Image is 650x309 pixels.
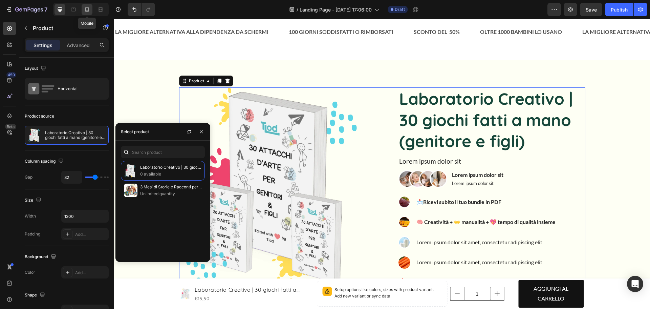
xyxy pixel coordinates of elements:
[366,8,448,18] p: OLTRE 1000 BAMBINI LO USANO
[302,200,441,206] strong: 🧠 Creatività + 👐 manualità + 💖 tempo di qualità insieme
[284,151,333,169] img: gempages_536574112294765710-2f024350-41da-413d-9c2d-6c99a00e2db9.png
[627,276,643,292] div: Open Intercom Messenger
[302,240,443,247] p: Lorem ipsum dolor sit amet, consectetur adipiscing elit
[309,180,387,186] strong: Ricevi subito il tuo bundle in PDF
[73,59,91,65] div: Product
[34,42,52,49] p: Settings
[468,8,622,18] p: LA MIGLIORE ALTERNATIVA ALLA DIPENDENZA DA SCHERMI
[284,217,297,229] img: gempages_536574112294765710-f0ab7351-3488-48cb-9c41-c2e8edea8432.png
[140,190,202,197] p: Unlimited quantity
[33,24,90,32] p: Product
[58,81,99,97] div: Horizontal
[1,8,154,18] p: LA MIGLIORE ALTERNATIVA ALLA DIPENDENZA DA SCHERMI
[404,261,470,289] button: AGGIUNGI AL CARRELLO
[302,220,443,227] p: Lorem ipsum dolor sit amet, consectetur adipiscing elit
[252,274,276,280] span: or
[300,8,346,18] p: SCONTO DEL 50%
[412,265,461,285] div: AGGIUNGI AL CARRELLO
[124,184,137,197] img: collections
[285,138,471,147] p: Lorem ipsum dolor sit
[25,113,54,119] div: Product source
[25,64,47,73] div: Layout
[28,128,41,142] img: product feature img
[140,171,202,178] p: 0 available
[350,268,376,281] input: quantity
[220,274,252,280] span: Add new variant
[62,210,108,222] input: Auto
[25,291,46,300] div: Shape
[284,177,297,189] img: gempages_536574112294765710-bc2093b0-58d0-4c44-b1ba-df7f340315b1.png
[337,268,350,281] button: decrement
[114,19,650,309] iframe: Design area
[175,8,279,18] p: 100 GIORNI SODDISFATTI O RIMBORSATI
[75,270,107,276] div: Add...
[140,164,202,171] p: Laboratorio Creativo | 30 giochi fatti a mano (genitore e figli)
[62,171,82,183] input: Auto
[605,3,633,16] button: Publish
[124,164,137,178] img: collections
[300,6,372,13] span: Landing Page - [DATE] 17:06:00
[25,157,65,166] div: Column spacing
[128,3,155,16] div: Undo/Redo
[258,274,276,280] span: sync data
[284,238,297,250] img: gempages_536574112294765710-d9c572e9-73bc-4c46-8618-092c595fd576.png
[611,6,628,13] div: Publish
[338,162,389,167] p: Lorem ipsum dolor sit
[25,231,40,237] div: Padding
[25,269,35,275] div: Color
[580,3,602,16] button: Save
[284,197,297,209] img: gempages_536574112294765710-b1fb46fe-5aff-4e27-b517-cf549655970c.png
[25,196,43,205] div: Size
[45,130,106,140] p: Laboratorio Creativo | 30 giochi fatti a mano (genitore e figli)
[44,5,47,14] p: 7
[292,259,371,265] strong: Ricevi subito 90 pagine di Ebook
[395,6,405,13] span: Draft
[121,129,149,135] div: Select product
[285,259,471,266] p: 📩
[586,7,597,13] span: Save
[6,72,16,78] div: 450
[284,68,471,133] h1: Laboratorio Creativo | 30 giochi fatti a mano (genitore e figli)
[5,124,16,129] div: Beta
[25,213,36,219] div: Width
[67,42,90,49] p: Advanced
[25,174,32,180] div: Gap
[338,152,389,160] p: Lorem ipsum dolor sit
[25,252,58,262] div: Background
[376,268,390,281] button: increment
[220,268,328,281] p: Setup options like colors, sizes with product variant.
[3,3,50,16] button: 7
[75,231,107,238] div: Add...
[121,146,205,158] input: Search in Settings & Advanced
[297,6,298,13] span: /
[302,180,443,187] p: 📩
[140,184,202,190] p: 3 Mesi di Storie e Racconti per Crescere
